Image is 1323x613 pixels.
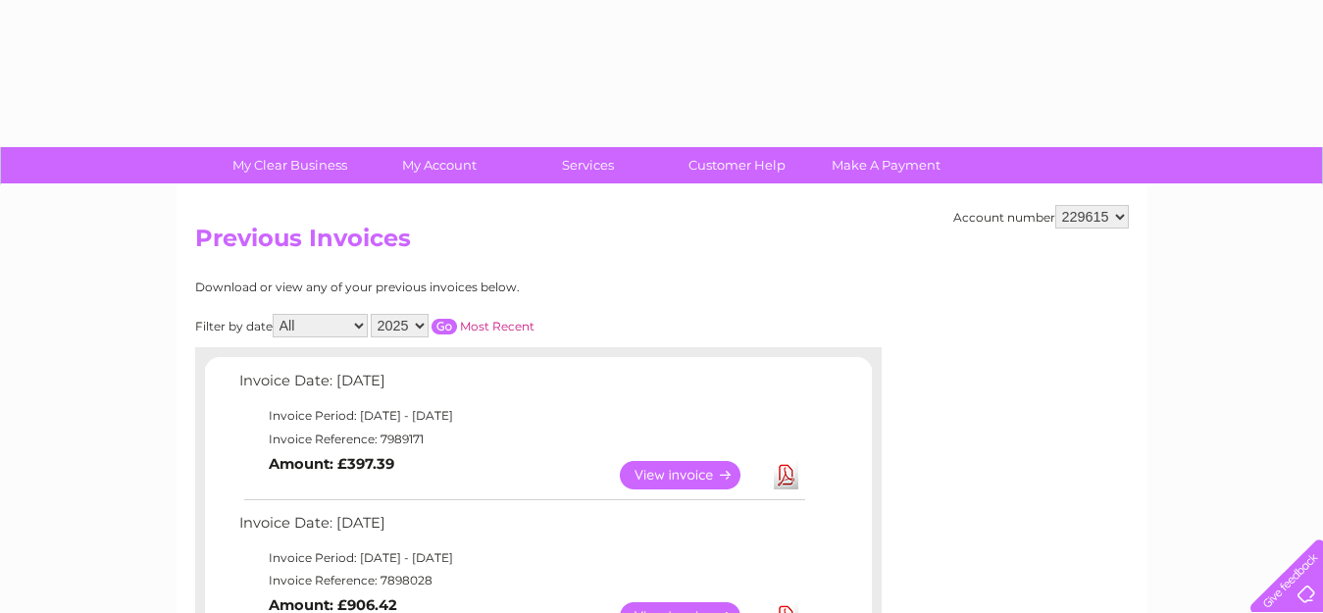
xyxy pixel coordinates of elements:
td: Invoice Date: [DATE] [234,510,808,546]
a: View [620,461,764,489]
a: Most Recent [460,319,534,333]
h2: Previous Invoices [195,225,1129,262]
td: Invoice Reference: 7898028 [234,569,808,592]
td: Invoice Period: [DATE] - [DATE] [234,546,808,570]
a: My Clear Business [209,147,371,183]
td: Invoice Date: [DATE] [234,368,808,404]
div: Account number [953,205,1129,229]
a: Services [507,147,669,183]
a: My Account [358,147,520,183]
a: Make A Payment [805,147,967,183]
a: Customer Help [656,147,818,183]
td: Invoice Period: [DATE] - [DATE] [234,404,808,428]
a: Download [774,461,798,489]
div: Download or view any of your previous invoices below. [195,281,710,294]
div: Filter by date [195,314,710,337]
b: Amount: £397.39 [269,455,394,473]
td: Invoice Reference: 7989171 [234,428,808,451]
